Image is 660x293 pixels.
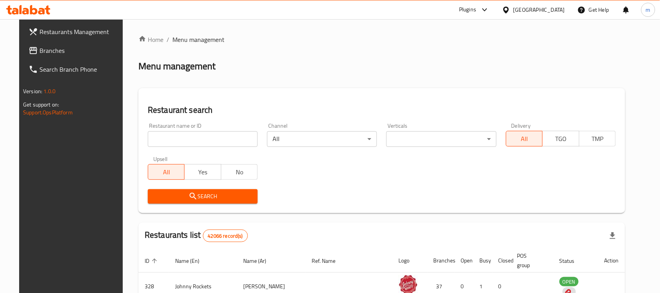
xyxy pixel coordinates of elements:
span: Status [560,256,585,266]
button: Yes [184,164,221,180]
span: Menu management [172,35,224,44]
li: / [167,35,169,44]
span: TMP [583,133,613,145]
th: Busy [473,249,492,273]
span: Search Branch Phone [39,65,123,74]
div: Plugins [459,5,476,14]
span: Version: [23,86,42,96]
h2: Menu management [138,60,215,72]
input: Search for restaurant name or ID.. [148,131,258,147]
button: All [148,164,185,180]
span: Yes [188,166,218,178]
a: Branches [22,41,129,60]
button: No [221,164,258,180]
span: TGO [546,133,576,145]
div: Export file [603,226,622,245]
button: TGO [542,131,579,146]
span: Search [154,192,251,201]
a: Support.OpsPlatform [23,107,73,118]
div: Total records count [203,230,248,242]
nav: breadcrumb [138,35,625,44]
span: m [646,5,651,14]
button: All [506,131,543,146]
span: Name (Ar) [244,256,277,266]
div: All [267,131,377,147]
a: Search Branch Phone [22,60,129,79]
span: All [151,166,181,178]
span: Branches [39,46,123,55]
a: Restaurants Management [22,22,129,41]
span: Get support on: [23,99,59,110]
th: Logo [392,249,427,273]
span: OPEN [560,277,579,286]
a: Home [138,35,163,44]
button: Search [148,189,258,204]
span: All [509,133,540,145]
th: Action [598,249,625,273]
span: Name (En) [175,256,210,266]
div: ​ [386,131,496,147]
span: 42066 record(s) [203,232,247,240]
h2: Restaurant search [148,104,616,116]
th: Branches [427,249,455,273]
label: Delivery [511,123,531,128]
label: Upsell [153,156,168,162]
h2: Restaurants list [145,229,248,242]
th: Open [455,249,473,273]
span: No [224,166,255,178]
div: [GEOGRAPHIC_DATA] [513,5,565,14]
button: TMP [579,131,616,146]
span: POS group [517,251,544,270]
span: 1.0.0 [43,86,56,96]
span: Ref. Name [312,256,346,266]
th: Closed [492,249,511,273]
span: ID [145,256,160,266]
span: Restaurants Management [39,27,123,36]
